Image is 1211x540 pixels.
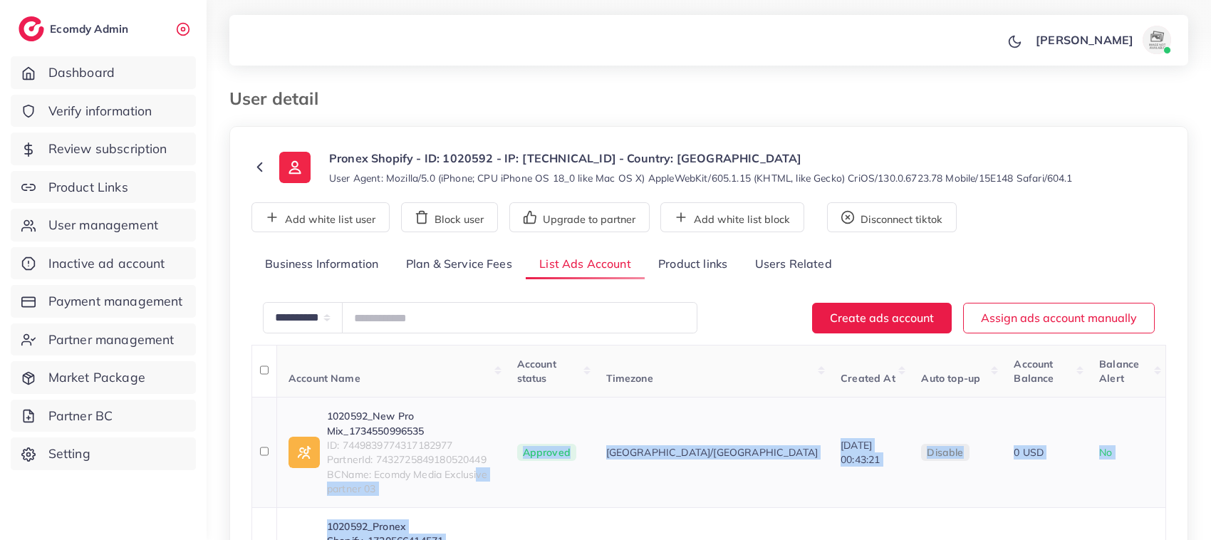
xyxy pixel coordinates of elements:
[19,16,44,41] img: logo
[741,249,845,280] a: Users Related
[509,202,650,232] button: Upgrade to partner
[812,303,952,333] button: Create ads account
[1099,446,1112,459] span: No
[1036,31,1133,48] p: [PERSON_NAME]
[841,372,895,385] span: Created At
[11,247,196,280] a: Inactive ad account
[963,303,1155,333] button: Assign ads account manually
[1014,358,1054,385] span: Account Balance
[606,372,653,385] span: Timezone
[606,445,818,459] span: [GEOGRAPHIC_DATA]/[GEOGRAPHIC_DATA]
[11,209,196,242] a: User management
[289,437,320,468] img: ic-ad-info.7fc67b75.svg
[48,63,115,82] span: Dashboard
[19,16,132,41] a: logoEcomdy Admin
[927,446,963,459] span: disable
[289,372,360,385] span: Account Name
[393,249,526,280] a: Plan & Service Fees
[517,444,576,461] span: Approved
[229,88,330,109] h3: User detail
[48,292,183,311] span: Payment management
[526,249,645,280] a: List Ads Account
[11,171,196,204] a: Product Links
[327,467,494,497] span: BCName: Ecomdy Media Exclusive partner 03
[48,140,167,158] span: Review subscription
[251,202,390,232] button: Add white list user
[645,249,741,280] a: Product links
[1028,26,1177,54] a: [PERSON_NAME]avatar
[50,22,132,36] h2: Ecomdy Admin
[11,361,196,394] a: Market Package
[48,178,128,197] span: Product Links
[841,439,880,466] span: [DATE] 00:43:21
[11,285,196,318] a: Payment management
[48,331,175,349] span: Partner management
[327,452,494,467] span: PartnerId: 7432725849180520449
[827,202,957,232] button: Disconnect tiktok
[48,445,90,463] span: Setting
[517,358,556,385] span: Account status
[11,133,196,165] a: Review subscription
[48,368,145,387] span: Market Package
[48,254,165,273] span: Inactive ad account
[1014,446,1044,459] span: 0 USD
[327,438,494,452] span: ID: 7449839774317182977
[401,202,498,232] button: Block user
[11,437,196,470] a: Setting
[327,409,494,438] a: 1020592_New Pro Mix_1734550996535
[11,95,196,128] a: Verify information
[329,150,1073,167] p: Pronex Shopify - ID: 1020592 - IP: [TECHNICAL_ID] - Country: [GEOGRAPHIC_DATA]
[279,152,311,183] img: ic-user-info.36bf1079.svg
[48,407,113,425] span: Partner BC
[329,171,1073,185] small: User Agent: Mozilla/5.0 (iPhone; CPU iPhone OS 18_0 like Mac OS X) AppleWebKit/605.1.15 (KHTML, l...
[11,323,196,356] a: Partner management
[48,102,152,120] span: Verify information
[660,202,804,232] button: Add white list block
[1099,358,1139,385] span: Balance Alert
[11,400,196,432] a: Partner BC
[48,216,158,234] span: User management
[11,56,196,89] a: Dashboard
[1143,26,1171,54] img: avatar
[251,249,393,280] a: Business Information
[921,372,980,385] span: Auto top-up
